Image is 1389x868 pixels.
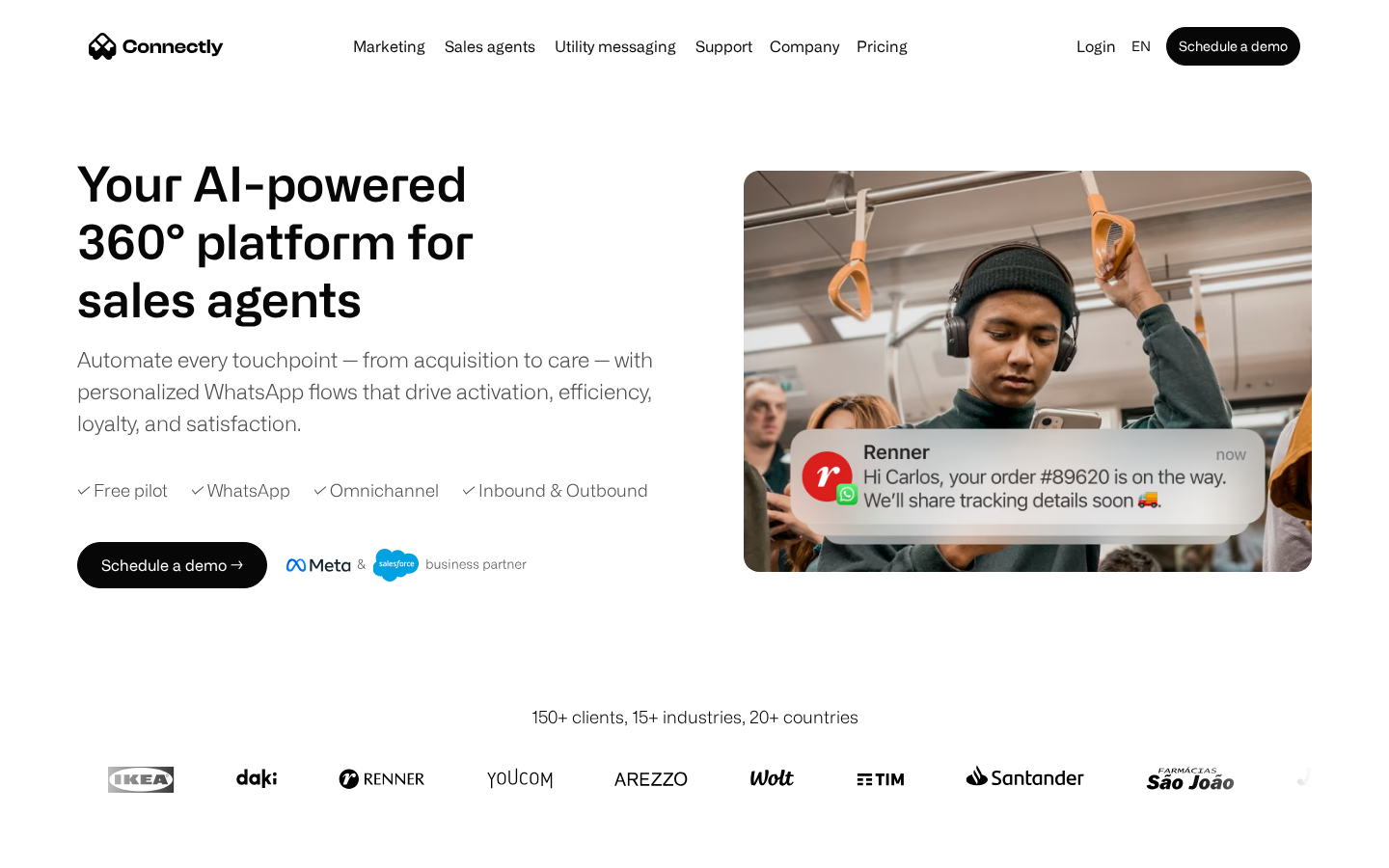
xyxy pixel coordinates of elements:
[191,477,290,503] div: ✓ WhatsApp
[531,704,858,730] div: 150+ clients, 15+ industries, 20+ countries
[1069,33,1124,60] a: Login
[77,542,267,588] a: Schedule a demo →
[1166,27,1300,66] a: Schedule a demo
[77,343,685,439] div: Automate every touchpoint — from acquisition to care — with personalized WhatsApp flows that driv...
[345,39,433,54] a: Marketing
[688,39,760,54] a: Support
[77,477,168,503] div: ✓ Free pilot
[39,834,116,861] ul: Language list
[313,477,439,503] div: ✓ Omnichannel
[770,33,839,60] div: Company
[286,549,528,582] img: Meta and Salesforce business partner badge.
[547,39,684,54] a: Utility messaging
[19,832,116,861] aside: Language selected: English
[77,270,521,328] h1: sales agents
[1131,33,1151,60] div: en
[77,154,521,270] h1: Your AI-powered 360° platform for
[437,39,543,54] a: Sales agents
[462,477,648,503] div: ✓ Inbound & Outbound
[849,39,915,54] a: Pricing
